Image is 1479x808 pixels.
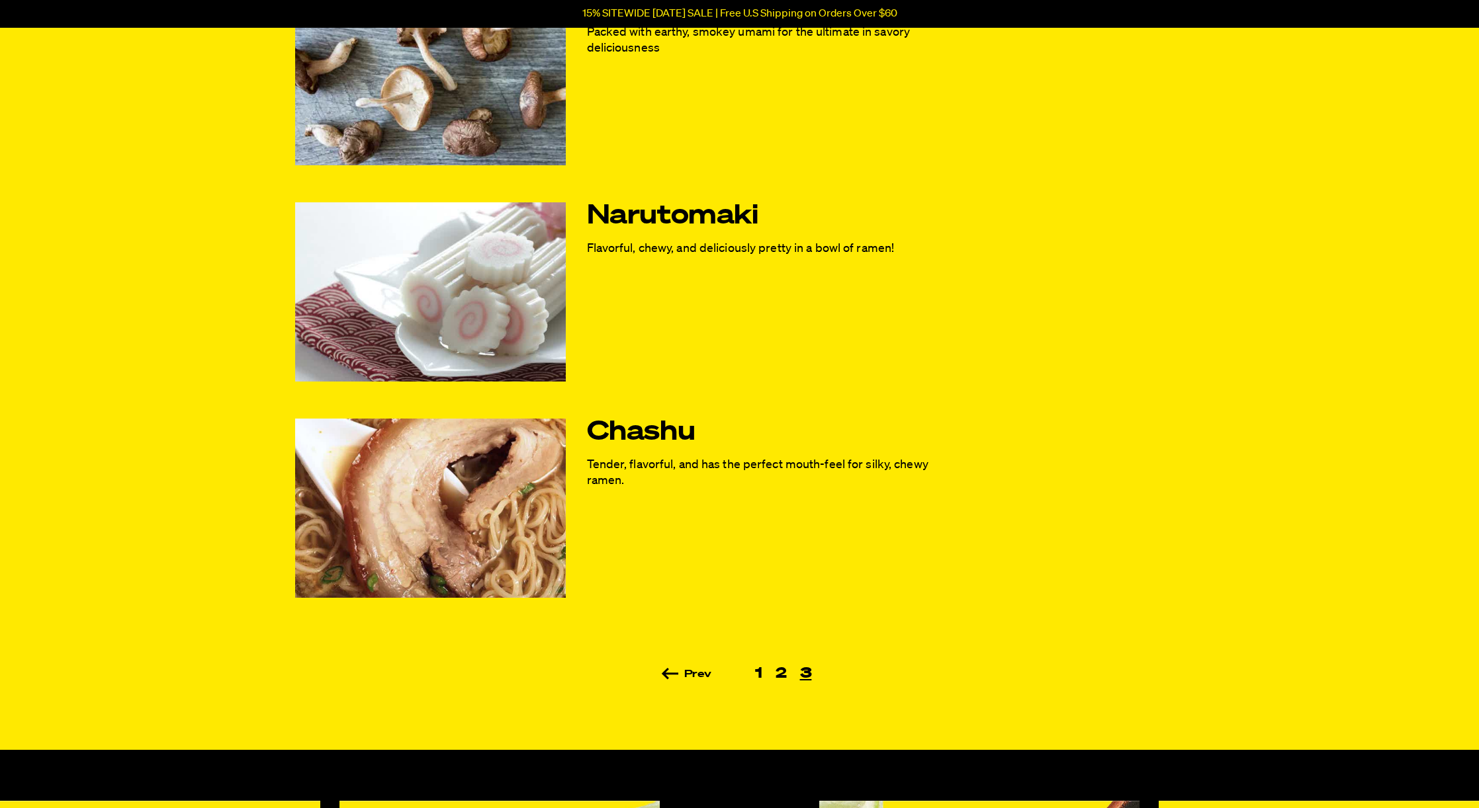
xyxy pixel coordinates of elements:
p: Flavorful, chewy, and deliciously pretty in a bowl of ramen! [587,241,952,257]
p: 15% SITEWIDE [DATE] SALE | Free U.S Shipping on Orders Over $60 [582,8,897,20]
span: 3 [793,667,819,681]
a: 1 [748,667,769,681]
img: Chashu [295,419,566,598]
p: Packed with earthy, smokey umami for the ultimate in savory deliciousness [587,24,952,56]
p: Tender, flavorful, and has the perfect mouth-feel for silky, chewy ramen. [587,457,952,489]
a: Narutomaki [587,202,952,230]
img: Narutomaki [295,202,566,382]
a: 2 [769,667,793,681]
a: Chashu [587,419,952,446]
a: Prev [661,669,748,680]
